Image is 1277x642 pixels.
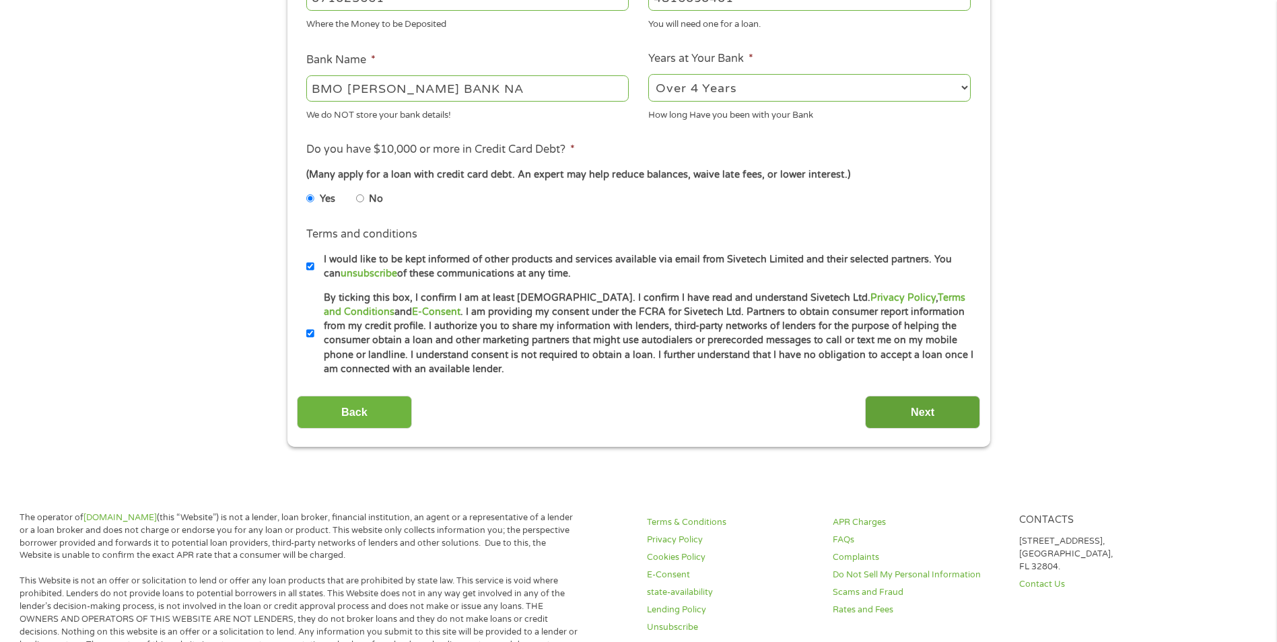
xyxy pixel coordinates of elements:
[647,586,817,599] a: state-availability
[833,604,1002,616] a: Rates and Fees
[648,13,971,32] div: You will need one for a loan.
[833,569,1002,581] a: Do Not Sell My Personal Information
[306,227,417,242] label: Terms and conditions
[306,53,376,67] label: Bank Name
[306,104,629,122] div: We do NOT store your bank details!
[1019,578,1189,591] a: Contact Us
[341,268,397,279] a: unsubscribe
[833,586,1002,599] a: Scams and Fraud
[306,168,970,182] div: (Many apply for a loan with credit card debt. An expert may help reduce balances, waive late fees...
[306,13,629,32] div: Where the Money to be Deposited
[20,511,578,563] p: The operator of (this “Website”) is not a lender, loan broker, financial institution, an agent or...
[833,551,1002,564] a: Complaints
[647,621,817,634] a: Unsubscribe
[647,604,817,616] a: Lending Policy
[369,192,383,207] label: No
[647,569,817,581] a: E-Consent
[314,291,975,377] label: By ticking this box, I confirm I am at least [DEMOGRAPHIC_DATA]. I confirm I have read and unders...
[833,534,1002,546] a: FAQs
[324,292,965,318] a: Terms and Conditions
[648,104,971,122] div: How long Have you been with your Bank
[412,306,460,318] a: E-Consent
[647,551,817,564] a: Cookies Policy
[647,534,817,546] a: Privacy Policy
[314,252,975,281] label: I would like to be kept informed of other products and services available via email from Sivetech...
[297,396,412,429] input: Back
[647,516,817,529] a: Terms & Conditions
[833,516,1002,529] a: APR Charges
[306,143,575,157] label: Do you have $10,000 or more in Credit Card Debt?
[648,52,753,66] label: Years at Your Bank
[865,396,980,429] input: Next
[1019,514,1189,527] h4: Contacts
[83,512,157,523] a: [DOMAIN_NAME]
[320,192,335,207] label: Yes
[870,292,936,304] a: Privacy Policy
[1019,535,1189,573] p: [STREET_ADDRESS], [GEOGRAPHIC_DATA], FL 32804.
